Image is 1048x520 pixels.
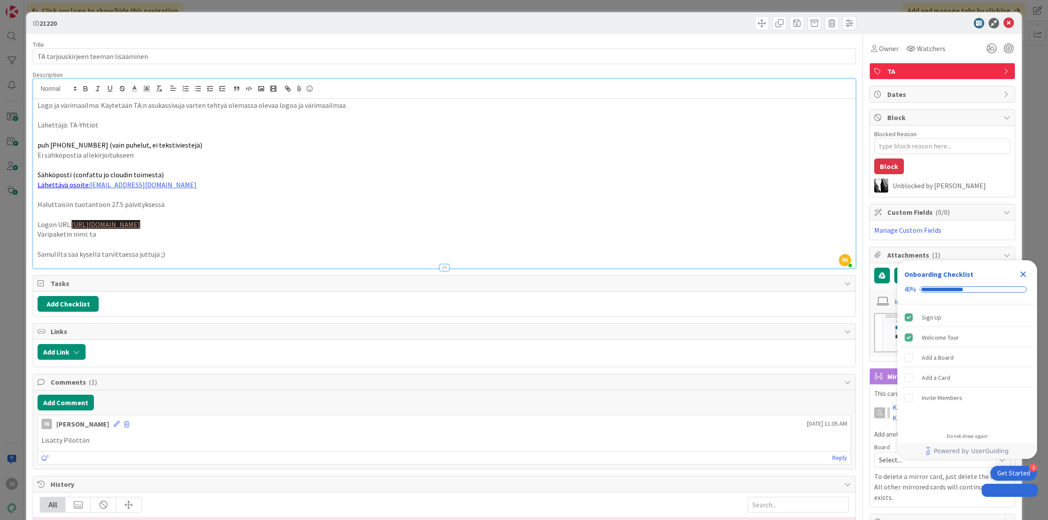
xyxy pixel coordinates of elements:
[904,286,916,293] div: 40%
[807,419,847,428] span: [DATE] 11:05 AM
[51,479,840,489] span: History
[51,377,840,387] span: Comments
[893,402,1010,423] a: Kenno - Roadmap > Käyttöönottotaskit
[901,348,1034,367] div: Add a Board is incomplete.
[887,66,999,76] span: TA
[40,497,65,512] div: All
[90,180,196,189] a: [EMAIL_ADDRESS][DOMAIN_NAME]
[38,395,94,410] button: Add Comment
[887,112,999,123] span: Block
[51,278,840,289] span: Tasks
[38,180,196,189] u: Lähettävä osoite:
[38,220,851,230] p: Logon URL:
[38,344,86,360] button: Add Link
[874,389,1010,399] p: This card is already mirrored on 1 other board.
[887,89,999,100] span: Dates
[33,71,63,79] span: Description
[922,352,954,363] div: Add a Board
[901,308,1034,327] div: Sign Up is complete.
[997,469,1030,478] div: Get Started
[38,141,202,149] span: puh [PHONE_NUMBER] (vain puhelut, ei tekstiviestejä)
[38,120,851,130] p: Lähettäjä: TA-Yhtiöt
[894,296,926,306] a: image.png
[38,170,164,179] span: Sähköposti (confattu jo cloudin toimesta)
[874,444,890,450] span: Board
[1016,267,1030,281] div: Close Checklist
[874,430,1010,440] p: Add another mirror card below:
[901,368,1034,387] div: Add a Card is incomplete.
[832,452,847,463] a: Reply
[874,130,917,138] label: Blocked Reason
[41,435,847,445] p: Lisätty Pilottiin
[887,250,999,260] span: Attachments
[51,326,840,337] span: Links
[879,43,899,54] span: Owner
[38,100,851,110] p: Logo ja värimaailma: Käytetään TA:n asukassivuja varten tehtyä olemassa olevaa logoa ja värimaailmaa
[33,48,856,64] input: type card name here...
[874,226,941,234] a: Manage Custom Fields
[901,388,1034,407] div: Invite Members is incomplete.
[874,158,904,174] button: Block
[904,269,973,279] div: Onboarding Checklist
[922,372,950,383] div: Add a Card
[947,433,988,440] div: Do not show again
[38,296,99,312] button: Add Checklist
[89,378,97,386] span: ( 1 )
[901,328,1034,347] div: Welcome Tour is complete.
[38,249,851,259] p: Samulilta saa kysellä tarvittaessa juttuja ;)
[38,200,851,210] p: Haluttaisiin tuotantoon 27.5 päivityksessä
[72,220,140,229] a: [URL][DOMAIN_NAME]
[897,443,1037,459] div: Footer
[887,207,999,217] span: Custom Fields
[38,229,851,239] p: Väripaketin nimi: ta
[922,312,941,323] div: Sign Up
[879,454,991,466] span: Select...
[922,332,959,343] div: Welcome Tour
[902,443,1033,459] a: Powered by UserGuiding
[38,150,851,160] p: Ei sähköpostia allekirjoitukseen
[39,19,57,28] b: 21220
[839,254,851,266] span: IN
[33,18,57,28] span: ID
[1029,464,1037,472] div: 3
[932,251,940,259] span: ( 1 )
[41,419,52,429] div: IN
[874,471,1010,503] p: To delete a mirror card, just delete the card. All other mirrored cards will continue to exists.
[748,497,849,513] input: Search...
[893,182,1010,189] div: Unblocked by [PERSON_NAME]
[990,466,1037,481] div: Open Get Started checklist, remaining modules: 3
[917,43,945,54] span: Watchers
[935,208,950,217] span: ( 0/0 )
[934,446,1009,456] span: Powered by UserGuiding
[33,41,44,48] label: Title
[897,260,1037,459] div: Checklist Container
[874,179,888,193] img: KV
[904,286,1030,293] div: Checklist progress: 40%
[897,304,1037,427] div: Checklist items
[922,393,962,403] div: Invite Members
[887,371,999,382] span: Mirrors
[56,419,109,429] div: [PERSON_NAME]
